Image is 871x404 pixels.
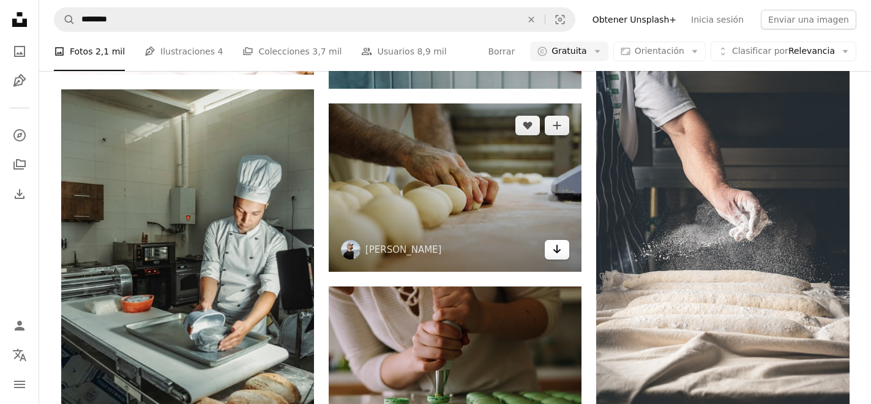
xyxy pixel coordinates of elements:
[7,372,32,397] button: Menú
[7,123,32,148] a: Explorar
[365,244,442,256] a: [PERSON_NAME]
[7,343,32,367] button: Idioma
[61,274,314,285] a: Un chef haciendo pan en una cocina
[551,45,587,58] span: Gratuita
[7,69,32,93] a: Ilustraciones
[761,10,856,29] button: Enviar una imagen
[613,42,706,61] button: Orientación
[7,313,32,338] a: Iniciar sesión / Registrarse
[684,10,751,29] a: Inicia sesión
[545,240,569,260] a: Descargar
[7,7,32,34] a: Inicio — Unsplash
[144,32,223,71] a: Ilustraciones 4
[7,152,32,177] a: Colecciones
[329,365,581,376] a: fotografía de enfoque selectivo de mujer poniendo glaseado en cupcakes
[341,240,361,260] img: Ve al perfil de Victor Rodríguez Iglesias
[7,39,32,64] a: Fotos
[518,8,545,31] button: Borrar
[596,222,849,233] a: Una persona con un delantal espolvoreando harina sobre una mesa
[217,45,223,58] span: 4
[545,8,575,31] button: Búsqueda visual
[545,116,569,135] button: Añade a la colección
[711,42,856,61] button: Clasificar porRelevancia
[732,46,788,56] span: Clasificar por
[329,182,581,193] a: Una persona amasando masa encima de un mostrador
[530,42,608,61] button: Gratuita
[54,8,75,31] button: Buscar en Unsplash
[515,116,540,135] button: Me gusta
[7,182,32,206] a: Historial de descargas
[417,45,446,58] span: 8,9 mil
[487,42,515,61] button: Borrar
[54,7,575,32] form: Encuentra imágenes en todo el sitio
[635,46,684,56] span: Orientación
[361,32,446,71] a: Usuarios 8,9 mil
[312,45,342,58] span: 3,7 mil
[585,10,684,29] a: Obtener Unsplash+
[242,32,342,71] a: Colecciones 3,7 mil
[732,45,835,58] span: Relevancia
[329,103,581,272] img: Una persona amasando masa encima de un mostrador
